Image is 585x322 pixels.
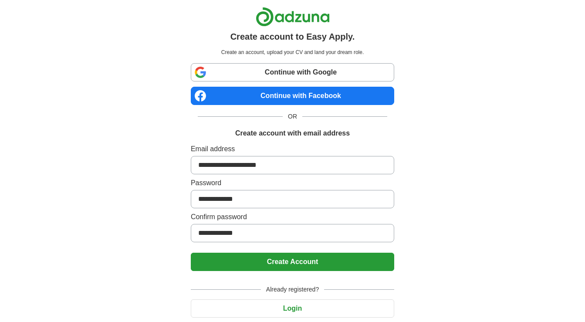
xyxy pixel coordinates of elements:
[191,144,394,154] label: Email address
[235,128,350,139] h1: Create account with email address
[191,305,394,312] a: Login
[193,48,392,56] p: Create an account, upload your CV and land your dream role.
[283,112,302,121] span: OR
[191,212,394,222] label: Confirm password
[191,253,394,271] button: Create Account
[191,299,394,318] button: Login
[191,178,394,188] label: Password
[230,30,355,43] h1: Create account to Easy Apply.
[191,87,394,105] a: Continue with Facebook
[261,285,324,294] span: Already registered?
[191,63,394,81] a: Continue with Google
[256,7,330,27] img: Adzuna logo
